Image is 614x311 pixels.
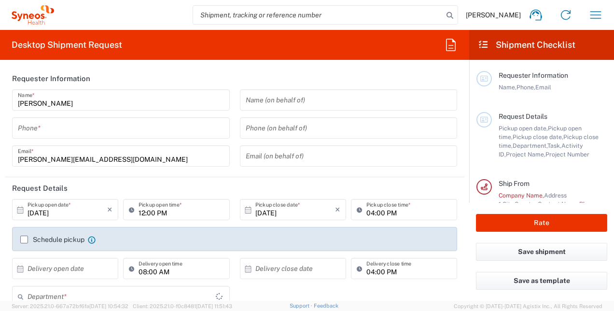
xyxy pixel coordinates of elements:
[545,151,589,158] span: Project Number
[538,200,579,208] span: Contact Name,
[499,125,548,132] span: Pickup open date,
[12,303,128,309] span: Server: 2025.21.0-667a72bf6fa
[12,74,90,84] h2: Requester Information
[478,39,575,51] h2: Shipment Checklist
[502,200,515,208] span: City,
[547,142,561,149] span: Task,
[499,84,516,91] span: Name,
[476,243,607,261] button: Save shipment
[107,202,112,217] i: ×
[516,84,535,91] span: Phone,
[515,200,538,208] span: Country,
[535,84,551,91] span: Email
[133,303,232,309] span: Client: 2025.21.0-f0c8481
[314,303,338,309] a: Feedback
[499,113,547,120] span: Request Details
[290,303,314,309] a: Support
[193,6,443,24] input: Shipment, tracking or reference number
[12,39,122,51] h2: Desktop Shipment Request
[476,214,607,232] button: Rate
[20,236,84,243] label: Schedule pickup
[499,180,530,187] span: Ship From
[196,303,232,309] span: [DATE] 11:51:43
[12,184,68,193] h2: Request Details
[499,71,568,79] span: Requester Information
[89,303,128,309] span: [DATE] 10:54:32
[513,133,563,141] span: Pickup close date,
[476,272,607,290] button: Save as template
[466,11,521,19] span: [PERSON_NAME]
[335,202,340,217] i: ×
[506,151,545,158] span: Project Name,
[513,142,547,149] span: Department,
[454,302,602,311] span: Copyright © [DATE]-[DATE] Agistix Inc., All Rights Reserved
[499,192,544,199] span: Company Name,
